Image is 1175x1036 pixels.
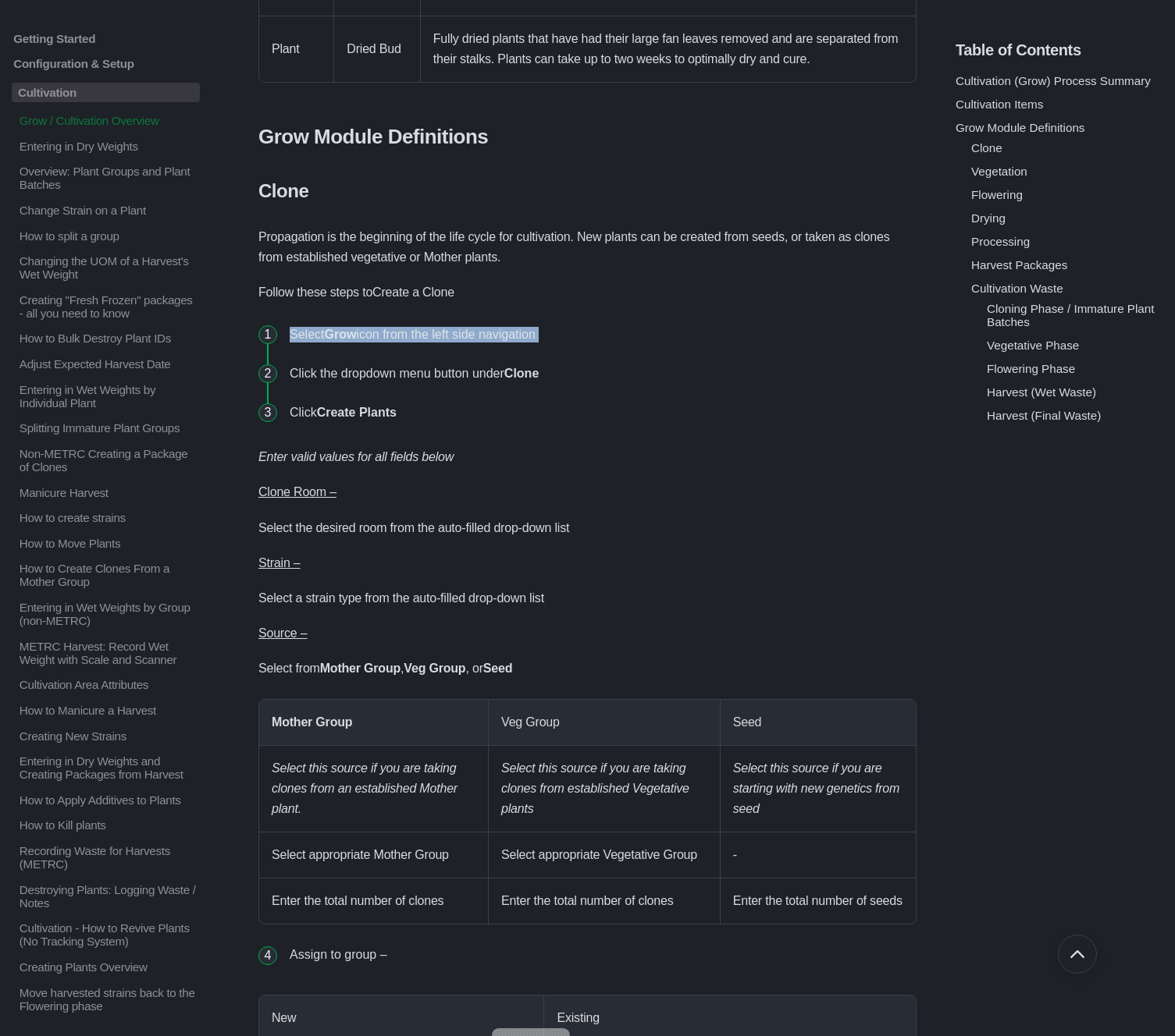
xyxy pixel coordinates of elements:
p: Propagation is the beginning of the life cycle for cultivation. New plants can be created from se... [258,227,917,268]
p: Enter the total number of clones [272,891,475,911]
em: Select this source if you are starting with new genetics from seed [733,761,899,815]
p: Select appropriate Vegetative Group [501,845,707,865]
a: Adjust Expected Harvest Date [12,357,200,371]
a: Getting Started [12,31,200,44]
em: Select this source if you are taking clones from an established Mother plant. [272,761,458,815]
a: Vegetation [971,165,1027,178]
a: Creating "Fresh Frozen" packages - all you need to know [12,293,200,319]
p: How to Manicure a Harvest [18,704,200,717]
a: Harvest Packages [971,258,1067,271]
u: Strain – [258,556,301,569]
a: Cultivation - How to Revive Plants (No Tracking System) [12,921,200,948]
strong: Veg Group [404,662,465,675]
p: How to Move Plants [18,536,200,549]
strong: Create Plants [317,406,397,419]
a: Cultivation (Grow) Process Summary [956,74,1151,87]
p: Change Strain on a Plant [18,204,200,217]
a: How to Apply Additives to Plants [12,793,200,806]
h5: Table of Contents [956,41,1163,59]
a: Cultivation Items [956,98,1043,111]
p: Follow these steps to [258,282,917,303]
a: Harvest (Final Waste) [987,409,1101,422]
a: Vegetative Phase [987,339,1079,352]
a: Creating Plants Overview [12,960,200,974]
p: Fully dried plants that have had their large fan leaves removed and are separated from their stal... [433,29,903,69]
p: Select a strain type from the auto-filled drop-down list [258,588,917,608]
strong: Seed [483,662,512,675]
p: Select appropriate Mother Group [272,845,475,865]
a: How to Bulk Destroy Plant IDs [12,332,200,345]
p: Seed [733,712,903,733]
h4: Clone [258,180,917,202]
li: Select icon from the left side navigation [283,315,917,354]
p: How to split a group [18,229,200,242]
a: How to split a group [12,229,200,242]
a: Overview: Plant Groups and Plant Batches [12,165,200,191]
p: Dried Bud [347,39,407,59]
p: Overview: Plant Groups and Plant Batches [18,165,200,191]
strong: Mother Group [320,662,401,675]
p: New [272,1008,531,1028]
a: How to Kill plants [12,818,200,832]
a: Cultivation Area Attributes [12,678,200,691]
p: Grow / Cultivation Overview [18,114,200,127]
a: Harvest (Wet Waste) [987,385,1096,399]
a: Flowering [971,188,1023,201]
p: How to Bulk Destroy Plant IDs [18,332,200,345]
p: Existing [557,1008,903,1028]
em: Select this source if you are taking clones from established Vegetative plants [501,761,689,815]
p: Destroying Plants: Logging Waste / Notes [18,882,200,909]
a: How to Manicure a Harvest [12,704,200,717]
p: How to Create Clones From a Mother Group [18,562,200,588]
p: Select the desired room from the auto-filled drop-down list [258,518,917,538]
p: Entering in Dry Weights [18,139,200,152]
p: Splitting Immature Plant Groups [18,421,200,435]
a: Entering in Wet Weights by Individual Plant [12,382,200,409]
li: Click [283,393,917,432]
a: Processing [971,235,1030,248]
p: Manicure Harvest [18,485,200,498]
p: Creating "Fresh Frozen" packages - all you need to know [18,293,200,319]
a: Cultivation [12,82,200,101]
u: Source – [258,626,307,640]
strong: Mother Group [272,715,352,729]
a: Drying [971,211,1006,225]
a: Configuration & Setup [12,57,200,70]
a: Entering in Dry Weights [12,139,200,152]
a: How to create strains [12,511,200,524]
li: Click the dropdown menu button under [283,354,917,393]
a: Clone [971,141,1002,154]
p: Select from , , or [258,658,917,679]
section: Table of Contents [956,16,1163,1013]
a: Move harvested strains back to the Flowering phase [12,985,200,1012]
p: Enter the total number of clones [501,891,707,911]
p: Adjust Expected Harvest Date [18,357,200,371]
p: - [733,845,903,865]
em: Enter valid values for all fields below [258,450,454,463]
a: Destroying Plants: Logging Waste / Notes [12,882,200,909]
p: Plant [272,39,321,59]
a: Manicure Harvest [12,485,200,498]
p: Cultivation Area Attributes [18,678,200,691]
a: METRC Harvest: Record Wet Weight with Scale and Scanner [12,639,200,665]
p: Entering in Wet Weights by Group (non-METRC) [18,601,200,627]
p: Creating Plants Overview [18,960,200,974]
p: Entering in Wet Weights by Individual Plant [18,382,200,409]
p: METRC Harvest: Record Wet Weight with Scale and Scanner [18,639,200,665]
strong: Grow [324,328,356,341]
a: Entering in Dry Weights and Creating Packages from Harvest [12,754,200,781]
a: Cultivation Waste [971,282,1063,295]
a: Non-METRC Creating a Package of Clones [12,447,200,474]
a: Cloning Phase / Immature Plant Batches [987,302,1154,328]
p: Cultivation - How to Revive Plants (No Tracking System) [18,921,200,948]
p: How to Apply Additives to Plants [18,793,200,806]
p: Non-METRC Creating a Package of Clones [18,447,200,474]
p: Move harvested strains back to the Flowering phase [18,985,200,1012]
a: Grow / Cultivation Overview [12,114,200,127]
a: Splitting Immature Plant Groups [12,421,200,435]
p: Entering in Dry Weights and Creating Packages from Harvest [18,754,200,781]
a: Create a Clone [372,286,454,299]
